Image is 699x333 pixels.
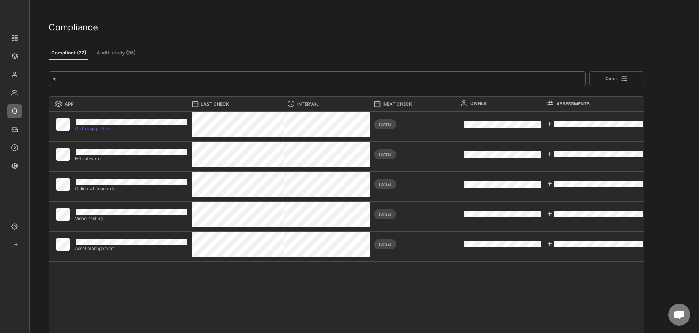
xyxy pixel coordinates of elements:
[7,237,22,252] div: Sign out
[383,101,454,107] div: NEXT CHECK
[297,101,368,107] div: INTERVAL
[374,209,396,219] span: [DATE]
[7,31,22,45] div: Overview
[49,47,88,60] button: Compliant (72)
[49,71,586,86] input: Search apps by name
[65,101,181,107] div: APP
[7,159,22,173] div: Insights
[556,101,642,107] div: ASSESSMENTS
[470,101,541,107] div: OWNER
[75,156,186,161] div: HR software
[75,126,186,131] div: Go to app profile →
[7,219,22,234] div: Settings
[7,86,22,100] div: Teams/Circles
[374,179,396,189] span: [DATE]
[7,67,22,82] div: Members
[75,246,186,251] div: Asset management
[7,122,22,137] div: Requests
[75,186,186,191] div: Online whiteboards
[49,22,645,33] div: Compliance
[7,140,22,155] div: Workflows
[668,304,690,326] div: Open chat
[75,216,186,221] div: Video hosting
[7,49,22,64] div: Apps
[374,149,396,159] span: [DATE]
[7,7,22,22] div: eCademy GmbH - Marco Tsapanos (owner)
[374,119,396,129] span: [DATE]
[589,71,644,86] button: Owner
[201,101,252,107] div: LAST CHECK
[7,104,22,118] div: Compliance
[94,47,138,60] button: Audit-ready (36)
[374,239,396,249] span: [DATE]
